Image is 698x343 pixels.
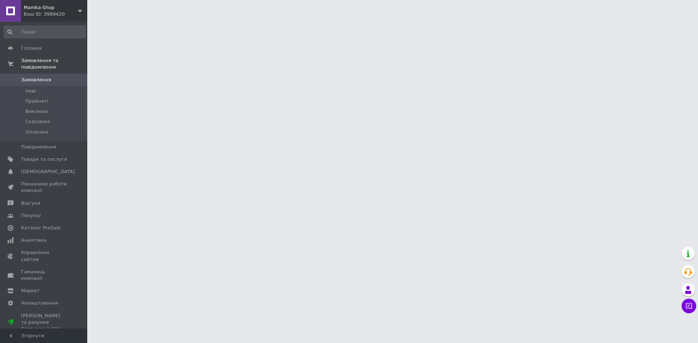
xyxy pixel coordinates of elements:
[21,269,67,282] span: Гаманець компанії
[21,326,67,332] div: Prom мікс 1 000
[24,4,78,11] span: Mamka-Shop
[21,57,87,70] span: Замовлення та повідомлення
[21,249,67,262] span: Управління сайтом
[25,98,48,105] span: Прийняті
[25,88,36,94] span: Нові
[24,11,87,17] div: Ваш ID: 3989420
[21,287,40,294] span: Маркет
[25,108,48,115] span: Виконані
[21,168,75,175] span: [DEMOGRAPHIC_DATA]
[21,45,41,52] span: Головна
[21,200,40,207] span: Відгуки
[25,129,48,135] span: Оплачені
[682,299,696,313] button: Чат з покупцем
[21,300,58,306] span: Налаштування
[21,144,56,150] span: Повідомлення
[21,156,67,163] span: Товари та послуги
[21,77,51,83] span: Замовлення
[21,212,41,219] span: Покупці
[25,118,50,125] span: Скасовані
[4,25,86,38] input: Пошук
[21,225,60,231] span: Каталог ProSale
[21,237,46,244] span: Аналітика
[21,181,67,194] span: Показники роботи компанії
[21,313,67,332] span: [PERSON_NAME] та рахунки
